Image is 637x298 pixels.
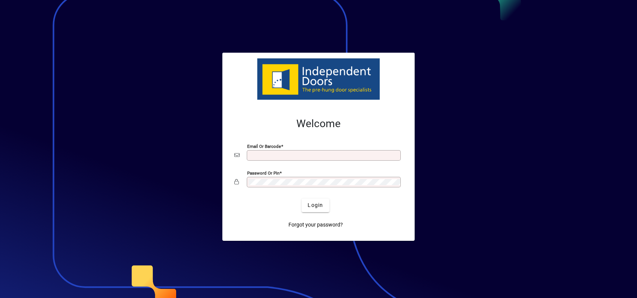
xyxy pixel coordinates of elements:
span: Forgot your password? [288,221,343,229]
span: Login [308,201,323,209]
mat-label: Password or Pin [247,170,279,175]
button: Login [302,199,329,212]
h2: Welcome [234,117,403,130]
a: Forgot your password? [285,218,346,232]
mat-label: Email or Barcode [247,143,281,149]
